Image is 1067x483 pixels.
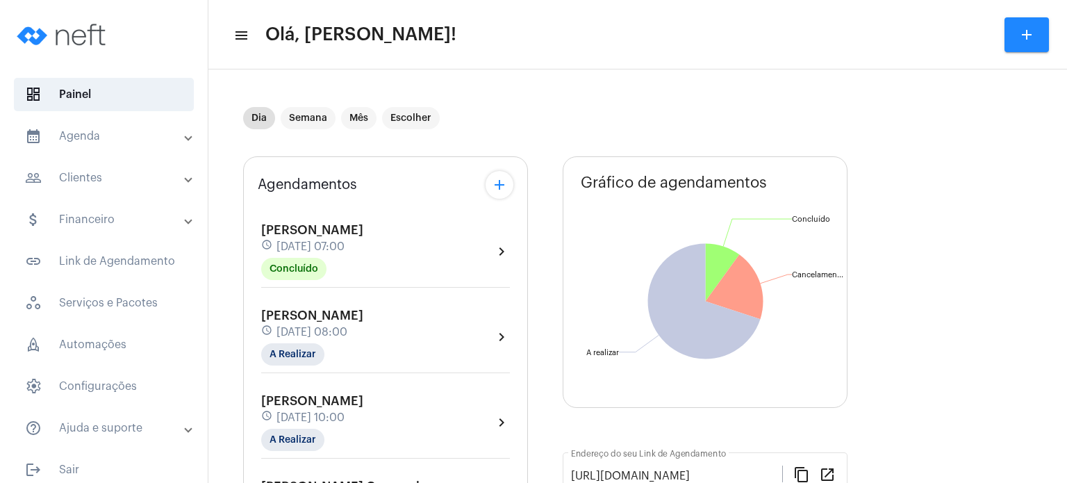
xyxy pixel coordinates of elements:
span: sidenav icon [25,378,42,395]
mat-icon: content_copy [793,466,810,482]
mat-icon: add [1018,26,1035,43]
span: Agendamentos [258,177,357,193]
mat-icon: schedule [261,239,274,254]
mat-icon: open_in_new [819,466,836,482]
span: Olá, [PERSON_NAME]! [265,24,456,46]
mat-icon: sidenav icon [25,211,42,228]
mat-chip: A Realizar [261,429,324,451]
mat-icon: chevron_right [493,414,510,431]
mat-expansion-panel-header: sidenav iconFinanceiro [8,203,208,236]
input: Link [571,470,782,482]
mat-icon: chevron_right [493,243,510,260]
mat-icon: sidenav icon [25,461,42,478]
span: sidenav icon [25,295,42,311]
span: Automações [14,328,194,361]
span: [PERSON_NAME] [261,224,363,236]
mat-icon: sidenav icon [25,253,42,270]
span: [DATE] 08:00 [276,326,347,338]
mat-icon: sidenav icon [233,27,247,44]
text: Concluído [792,215,830,223]
span: [DATE] 07:00 [276,240,345,253]
mat-chip: Semana [281,107,336,129]
span: [PERSON_NAME] [261,309,363,322]
span: sidenav icon [25,336,42,353]
mat-expansion-panel-header: sidenav iconClientes [8,161,208,195]
span: Painel [14,78,194,111]
mat-panel-title: Agenda [25,128,185,145]
mat-expansion-panel-header: sidenav iconAjuda e suporte [8,411,208,445]
span: Configurações [14,370,194,403]
span: [PERSON_NAME] [261,395,363,407]
mat-chip: Concluído [261,258,326,280]
text: A realizar [586,349,619,357]
span: sidenav icon [25,86,42,103]
mat-icon: schedule [261,325,274,340]
mat-chip: Escolher [382,107,440,129]
mat-expansion-panel-header: sidenav iconAgenda [8,120,208,153]
span: Gráfico de agendamentos [581,174,767,191]
mat-chip: A Realizar [261,343,324,366]
text: Cancelamen... [792,271,843,279]
img: logo-neft-novo-2.png [11,7,115,63]
span: Serviços e Pacotes [14,286,194,320]
mat-icon: add [491,177,508,193]
mat-panel-title: Clientes [25,170,185,186]
mat-icon: sidenav icon [25,128,42,145]
mat-icon: chevron_right [493,329,510,345]
span: [DATE] 10:00 [276,411,345,424]
mat-panel-title: Ajuda e suporte [25,420,185,436]
mat-icon: schedule [261,410,274,425]
span: Link de Agendamento [14,245,194,278]
mat-chip: Mês [341,107,377,129]
mat-icon: sidenav icon [25,170,42,186]
mat-chip: Dia [243,107,275,129]
mat-icon: sidenav icon [25,420,42,436]
mat-panel-title: Financeiro [25,211,185,228]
